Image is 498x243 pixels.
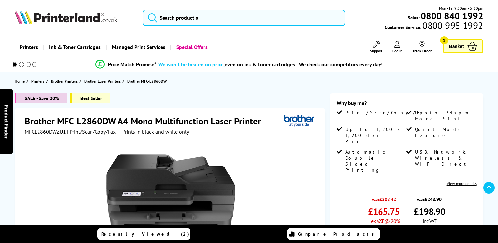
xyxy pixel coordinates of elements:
[170,39,213,56] a: Special Offers
[443,39,483,53] a: Basket 1
[415,110,475,121] span: Up to 34ppm Mono Print
[108,61,156,67] span: Price Match Promise*
[370,41,382,53] a: Support
[25,115,268,127] h1: Brother MFC-L2860DW A4 Mono Multifunction Laser Printer
[415,126,475,138] span: Quiet Mode Feature
[158,61,225,67] span: We won’t be beaten on price,
[420,13,483,19] a: 0800 840 1992
[143,10,345,26] input: Search product o
[440,36,448,44] span: 1
[439,5,483,11] span: Mon - Fri 9:00am - 5:30pm
[84,78,121,85] span: Brother Laser Printers
[15,10,134,26] a: Printerland Logo
[122,128,189,135] i: Prints in black and white only
[371,218,400,224] span: ex VAT @ 20%
[15,78,26,85] a: Home
[380,196,396,202] strike: £207.42
[15,10,118,24] img: Printerland Logo
[298,231,378,237] span: Compare Products
[15,93,67,103] span: SALE - Save 20%
[414,193,445,202] span: was
[31,78,46,85] a: Printers
[423,218,436,224] span: inc VAT
[392,48,403,53] span: Log In
[3,59,475,70] li: modal_Promise
[127,78,168,85] a: Brother MFC-L2860DW
[106,39,170,56] a: Managed Print Services
[412,41,432,53] a: Track Order
[421,10,483,22] b: 0800 840 1992
[3,105,10,139] span: Product Finder
[25,128,66,135] span: MFCL2860DWZU1
[370,48,382,53] span: Support
[31,78,44,85] span: Printers
[156,61,383,67] div: - even on ink & toner cartridges - We check our competitors every day!
[447,181,477,186] a: View more details
[392,41,403,53] a: Log In
[287,228,380,240] a: Compare Products
[425,196,442,202] strike: £248.90
[408,14,420,21] span: Sales:
[368,193,400,202] span: was
[414,205,445,218] span: £198.90
[97,228,190,240] a: Recently Viewed (2)
[127,78,167,85] span: Brother MFC-L2860DW
[15,78,25,85] span: Home
[345,110,430,116] span: Print/Scan/Copy/Fax
[15,39,43,56] a: Printers
[449,42,464,51] span: Basket
[70,93,110,103] span: Best Seller
[368,205,400,218] span: £165.75
[337,100,476,110] div: Why buy me?
[345,149,405,173] span: Automatic Double Sided Printing
[421,22,483,29] span: 0800 995 1992
[43,39,106,56] a: Ink & Toner Cartridges
[67,128,116,135] span: | Print/Scan/Copy/Fax
[415,149,475,167] span: USB, Network, Wireless & Wi-Fi Direct
[284,115,314,127] img: Brother
[51,78,78,85] span: Brother Printers
[385,22,483,30] span: Customer Service:
[49,39,101,56] span: Ink & Toner Cartridges
[345,126,405,144] span: Up to 1,200 x 1,200 dpi Print
[101,231,189,237] span: Recently Viewed (2)
[51,78,79,85] a: Brother Printers
[84,78,122,85] a: Brother Laser Printers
